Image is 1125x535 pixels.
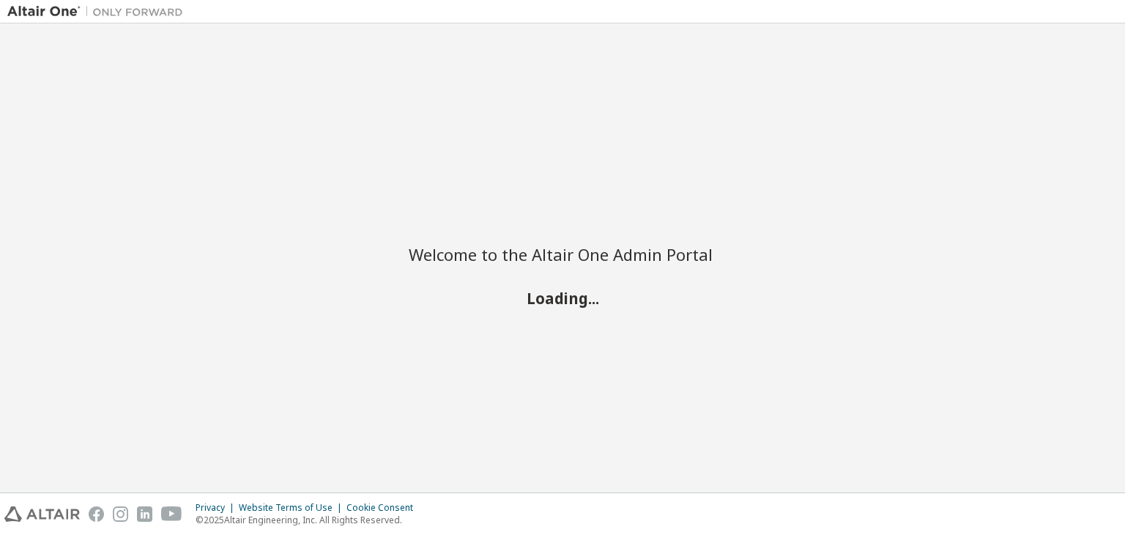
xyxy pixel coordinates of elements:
[239,502,346,514] div: Website Terms of Use
[137,506,152,522] img: linkedin.svg
[196,502,239,514] div: Privacy
[161,506,182,522] img: youtube.svg
[409,244,716,265] h2: Welcome to the Altair One Admin Portal
[4,506,80,522] img: altair_logo.svg
[7,4,190,19] img: Altair One
[409,289,716,308] h2: Loading...
[113,506,128,522] img: instagram.svg
[89,506,104,522] img: facebook.svg
[196,514,422,526] p: © 2025 Altair Engineering, Inc. All Rights Reserved.
[346,502,422,514] div: Cookie Consent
